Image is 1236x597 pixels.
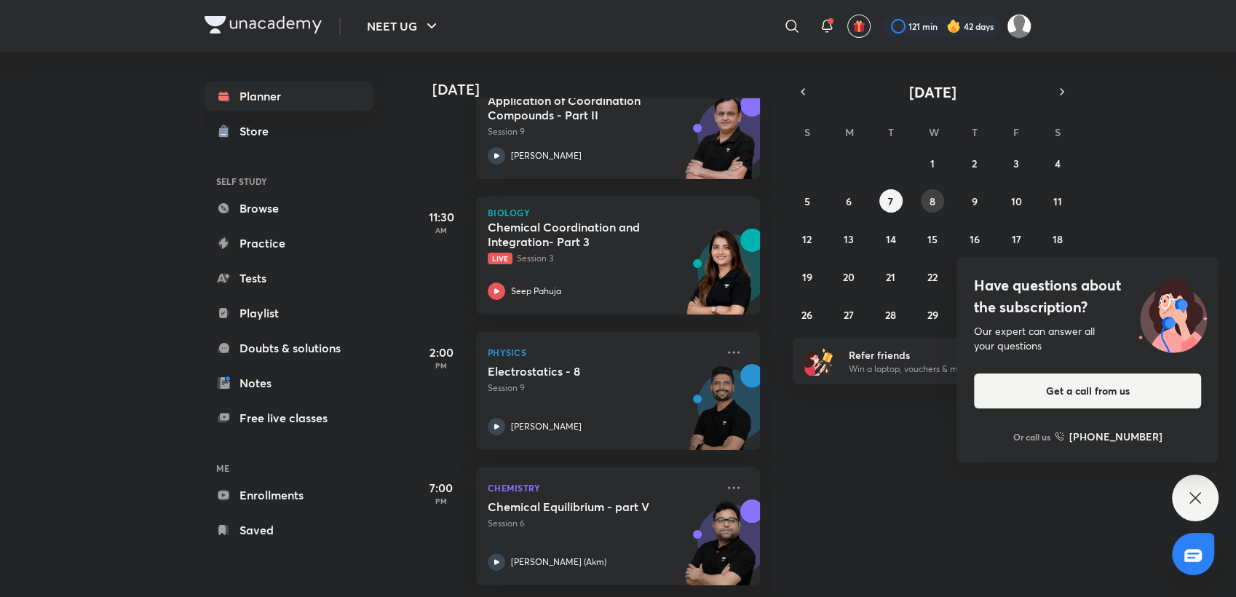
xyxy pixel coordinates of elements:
[205,229,373,258] a: Practice
[205,264,373,293] a: Tests
[921,151,944,175] button: October 1, 2025
[680,229,760,329] img: unacademy
[1046,189,1069,213] button: October 11, 2025
[837,303,860,326] button: October 27, 2025
[1127,274,1219,353] img: ttu_illustration_new.svg
[801,308,812,322] abbr: October 26, 2025
[888,194,893,208] abbr: October 7, 2025
[969,232,979,246] abbr: October 16, 2025
[511,285,561,298] p: Seep Pahuja
[412,208,470,226] h5: 11:30
[1013,125,1019,139] abbr: Friday
[1055,429,1162,444] a: [PHONE_NUMBER]
[927,232,938,246] abbr: October 15, 2025
[921,303,944,326] button: October 29, 2025
[1055,125,1061,139] abbr: Saturday
[205,403,373,432] a: Free live classes
[849,363,1028,376] p: Win a laptop, vouchers & more
[837,227,860,250] button: October 13, 2025
[412,90,470,99] p: AM
[930,157,935,170] abbr: October 1, 2025
[432,81,775,98] h4: [DATE]
[205,298,373,328] a: Playlist
[488,344,716,361] p: Physics
[974,373,1201,408] button: Get a call from us
[837,265,860,288] button: October 20, 2025
[971,125,977,139] abbr: Thursday
[879,227,903,250] button: October 14, 2025
[680,93,760,194] img: unacademy
[1069,429,1162,444] h6: [PHONE_NUMBER]
[488,381,716,395] p: Session 9
[837,189,860,213] button: October 6, 2025
[927,270,938,284] abbr: October 22, 2025
[802,232,812,246] abbr: October 12, 2025
[488,252,716,265] p: Session 3
[412,226,470,234] p: AM
[844,232,854,246] abbr: October 13, 2025
[412,479,470,497] h5: 7:00
[921,189,944,213] button: October 8, 2025
[488,479,716,497] p: Chemistry
[796,189,819,213] button: October 5, 2025
[1053,194,1062,208] abbr: October 11, 2025
[412,361,470,370] p: PM
[847,15,871,38] button: avatar
[205,194,373,223] a: Browse
[205,368,373,398] a: Notes
[680,364,760,464] img: unacademy
[879,265,903,288] button: October 21, 2025
[813,82,1052,102] button: [DATE]
[852,20,865,33] img: avatar
[962,189,986,213] button: October 9, 2025
[796,227,819,250] button: October 12, 2025
[804,125,810,139] abbr: Sunday
[849,347,1028,363] h6: Refer friends
[1007,14,1031,39] img: Payal
[802,270,812,284] abbr: October 19, 2025
[1013,430,1050,443] p: Or call us
[412,497,470,505] p: PM
[927,308,938,322] abbr: October 29, 2025
[205,456,373,481] h6: ME
[843,270,855,284] abbr: October 20, 2025
[888,125,894,139] abbr: Tuesday
[1005,227,1028,250] button: October 17, 2025
[921,227,944,250] button: October 15, 2025
[488,499,669,514] h5: Chemical Equilibrium - part V
[845,125,854,139] abbr: Monday
[1011,232,1021,246] abbr: October 17, 2025
[879,303,903,326] button: October 28, 2025
[358,12,449,41] button: NEET UG
[488,253,512,264] span: Live
[205,515,373,545] a: Saved
[488,93,669,122] h5: Application of Coordination Compounds - Part II
[886,270,895,284] abbr: October 21, 2025
[205,116,373,146] a: Store
[412,344,470,361] h5: 2:00
[844,308,854,322] abbr: October 27, 2025
[205,481,373,510] a: Enrollments
[972,157,977,170] abbr: October 2, 2025
[946,19,961,33] img: streak
[962,151,986,175] button: October 2, 2025
[1005,189,1028,213] button: October 10, 2025
[205,16,322,33] img: Company Logo
[1013,157,1019,170] abbr: October 3, 2025
[488,208,748,217] p: Biology
[488,220,669,249] h5: Chemical Coordination and Integration- Part 3
[909,82,956,102] span: [DATE]
[804,194,810,208] abbr: October 5, 2025
[1005,151,1028,175] button: October 3, 2025
[1046,227,1069,250] button: October 18, 2025
[1046,151,1069,175] button: October 4, 2025
[1055,157,1061,170] abbr: October 4, 2025
[929,125,939,139] abbr: Wednesday
[488,517,716,530] p: Session 6
[205,333,373,363] a: Doubts & solutions
[962,227,986,250] button: October 16, 2025
[846,194,852,208] abbr: October 6, 2025
[930,194,935,208] abbr: October 8, 2025
[511,556,606,569] p: [PERSON_NAME] (Akm)
[205,16,322,37] a: Company Logo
